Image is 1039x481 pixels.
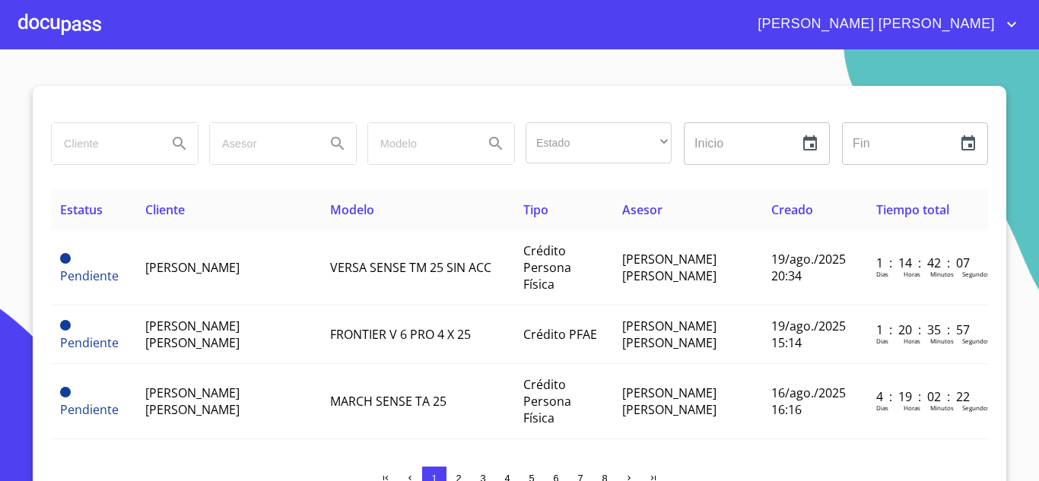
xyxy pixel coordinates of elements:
[904,270,920,278] p: Horas
[771,251,846,284] span: 19/ago./2025 20:34
[145,201,185,218] span: Cliente
[210,123,313,164] input: search
[622,318,716,351] span: [PERSON_NAME] [PERSON_NAME]
[930,270,954,278] p: Minutos
[60,387,71,397] span: Pendiente
[60,267,119,284] span: Pendiente
[876,337,888,345] p: Dias
[330,201,374,218] span: Modelo
[526,122,672,163] div: ​
[962,270,990,278] p: Segundos
[60,320,71,331] span: Pendiente
[60,201,103,218] span: Estatus
[145,259,240,276] span: [PERSON_NAME]
[622,251,716,284] span: [PERSON_NAME] [PERSON_NAME]
[876,255,979,271] p: 1 : 14 : 42 : 07
[746,12,1002,36] span: [PERSON_NAME] [PERSON_NAME]
[771,318,846,351] span: 19/ago./2025 15:14
[523,326,597,343] span: Crédito PFAE
[319,125,356,162] button: Search
[330,326,471,343] span: FRONTIER V 6 PRO 4 X 25
[771,384,846,418] span: 16/ago./2025 16:16
[330,393,446,410] span: MARCH SENSE TA 25
[746,12,1021,36] button: account of current user
[523,376,571,426] span: Crédito Persona Física
[478,125,514,162] button: Search
[330,259,491,276] span: VERSA SENSE TM 25 SIN ACC
[52,123,155,164] input: search
[904,403,920,412] p: Horas
[60,401,119,418] span: Pendiente
[523,201,548,218] span: Tipo
[60,253,71,264] span: Pendiente
[771,201,813,218] span: Creado
[962,337,990,345] p: Segundos
[622,384,716,418] span: [PERSON_NAME] [PERSON_NAME]
[60,334,119,351] span: Pendiente
[161,125,198,162] button: Search
[876,201,949,218] span: Tiempo total
[930,337,954,345] p: Minutos
[876,403,888,412] p: Dias
[523,242,571,293] span: Crédito Persona Física
[145,384,240,418] span: [PERSON_NAME] [PERSON_NAME]
[930,403,954,412] p: Minutos
[145,318,240,351] span: [PERSON_NAME] [PERSON_NAME]
[622,201,662,218] span: Asesor
[876,270,888,278] p: Dias
[368,123,472,164] input: search
[876,321,979,338] p: 1 : 20 : 35 : 57
[876,388,979,405] p: 4 : 19 : 02 : 22
[962,403,990,412] p: Segundos
[904,337,920,345] p: Horas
